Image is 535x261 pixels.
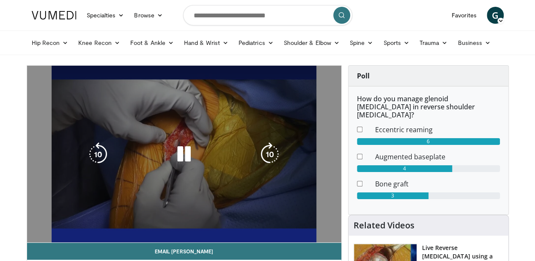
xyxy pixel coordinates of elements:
a: Hand & Wrist [179,34,233,51]
a: Favorites [447,7,482,24]
video-js: Video Player [27,66,341,243]
h6: How do you manage glenoid [MEDICAL_DATA] in reverse shoulder [MEDICAL_DATA]? [357,95,500,119]
dd: Bone graft [369,179,506,189]
div: 6 [357,138,500,145]
a: G [487,7,504,24]
a: Knee Recon [73,34,125,51]
a: Browse [129,7,168,24]
a: Trauma [414,34,453,51]
a: Spine [345,34,378,51]
a: Specialties [82,7,129,24]
a: Foot & Ankle [125,34,179,51]
div: 3 [357,192,428,199]
a: Business [453,34,496,51]
a: Sports [378,34,414,51]
a: Hip Recon [27,34,74,51]
img: VuMedi Logo [32,11,77,19]
a: Pediatrics [233,34,279,51]
div: 4 [357,165,452,172]
input: Search topics, interventions [183,5,352,25]
h4: Related Videos [354,220,414,230]
a: Email [PERSON_NAME] [27,243,341,260]
dd: Eccentric reaming [369,125,506,135]
strong: Poll [357,71,370,81]
dd: Augmented baseplate [369,152,506,162]
a: Shoulder & Elbow [279,34,345,51]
